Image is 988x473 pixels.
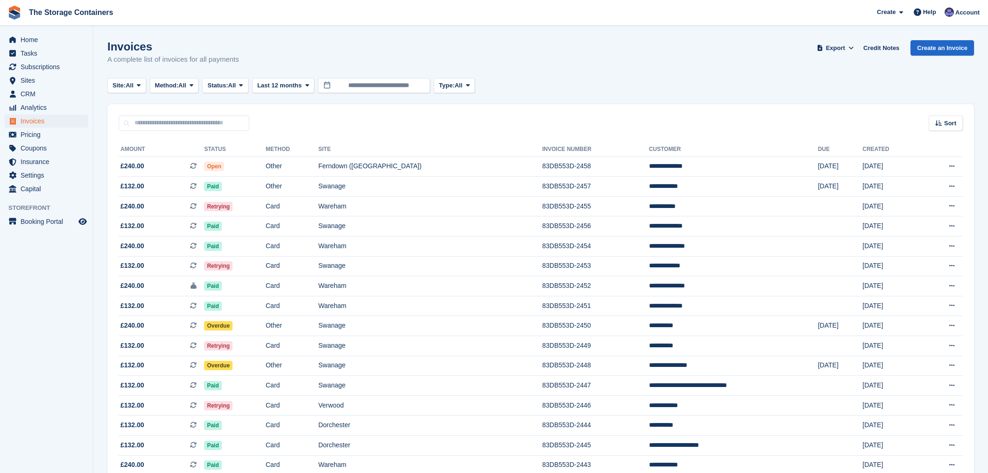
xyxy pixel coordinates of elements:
[120,201,144,211] span: £240.00
[21,128,77,141] span: Pricing
[542,296,649,316] td: 83DB553D-2451
[818,142,863,157] th: Due
[266,436,318,456] td: Card
[5,33,88,46] a: menu
[120,460,144,470] span: £240.00
[120,181,144,191] span: £132.00
[228,81,236,90] span: All
[204,301,221,311] span: Paid
[542,336,649,356] td: 83DB553D-2449
[818,177,863,197] td: [DATE]
[204,202,233,211] span: Retrying
[318,157,543,177] td: Ferndown ([GEOGRAPHIC_DATA])
[266,256,318,276] td: Card
[21,33,77,46] span: Home
[120,261,144,271] span: £132.00
[862,376,920,396] td: [DATE]
[204,162,224,171] span: Open
[862,276,920,296] td: [DATE]
[542,416,649,436] td: 83DB553D-2444
[818,316,863,336] td: [DATE]
[5,115,88,128] a: menu
[120,420,144,430] span: £132.00
[120,281,144,291] span: £240.00
[944,119,956,128] span: Sort
[204,242,221,251] span: Paid
[862,256,920,276] td: [DATE]
[5,60,88,73] a: menu
[542,157,649,177] td: 83DB553D-2458
[542,276,649,296] td: 83DB553D-2452
[542,177,649,197] td: 83DB553D-2457
[204,441,221,450] span: Paid
[120,341,144,351] span: £132.00
[21,215,77,228] span: Booking Portal
[862,316,920,336] td: [DATE]
[150,78,199,93] button: Method: All
[202,78,248,93] button: Status: All
[455,81,463,90] span: All
[266,177,318,197] td: Other
[257,81,302,90] span: Last 12 months
[252,78,314,93] button: Last 12 months
[439,81,455,90] span: Type:
[318,142,543,157] th: Site
[266,216,318,236] td: Card
[862,416,920,436] td: [DATE]
[5,182,88,195] a: menu
[318,236,543,257] td: Wareham
[5,142,88,155] a: menu
[119,142,204,157] th: Amount
[434,78,475,93] button: Type: All
[862,236,920,257] td: [DATE]
[266,356,318,376] td: Other
[21,142,77,155] span: Coupons
[155,81,179,90] span: Method:
[542,236,649,257] td: 83DB553D-2454
[542,216,649,236] td: 83DB553D-2456
[204,460,221,470] span: Paid
[21,87,77,100] span: CRM
[21,182,77,195] span: Capital
[818,356,863,376] td: [DATE]
[826,43,845,53] span: Export
[318,376,543,396] td: Swanage
[318,276,543,296] td: Wareham
[923,7,936,17] span: Help
[204,321,233,330] span: Overdue
[862,336,920,356] td: [DATE]
[649,142,818,157] th: Customer
[120,221,144,231] span: £132.00
[5,215,88,228] a: menu
[266,142,318,157] th: Method
[207,81,228,90] span: Status:
[107,40,239,53] h1: Invoices
[113,81,126,90] span: Site:
[5,155,88,168] a: menu
[204,341,233,351] span: Retrying
[120,380,144,390] span: £132.00
[862,395,920,416] td: [DATE]
[955,8,980,17] span: Account
[860,40,903,56] a: Credit Notes
[21,101,77,114] span: Analytics
[204,401,233,410] span: Retrying
[318,177,543,197] td: Swanage
[945,7,954,17] img: Dan Excell
[5,47,88,60] a: menu
[266,196,318,216] td: Card
[877,7,896,17] span: Create
[318,216,543,236] td: Swanage
[266,336,318,356] td: Card
[21,169,77,182] span: Settings
[120,321,144,330] span: £240.00
[815,40,856,56] button: Export
[862,157,920,177] td: [DATE]
[542,356,649,376] td: 83DB553D-2448
[107,78,146,93] button: Site: All
[266,376,318,396] td: Card
[318,296,543,316] td: Wareham
[542,395,649,416] td: 83DB553D-2446
[542,376,649,396] td: 83DB553D-2447
[120,440,144,450] span: £132.00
